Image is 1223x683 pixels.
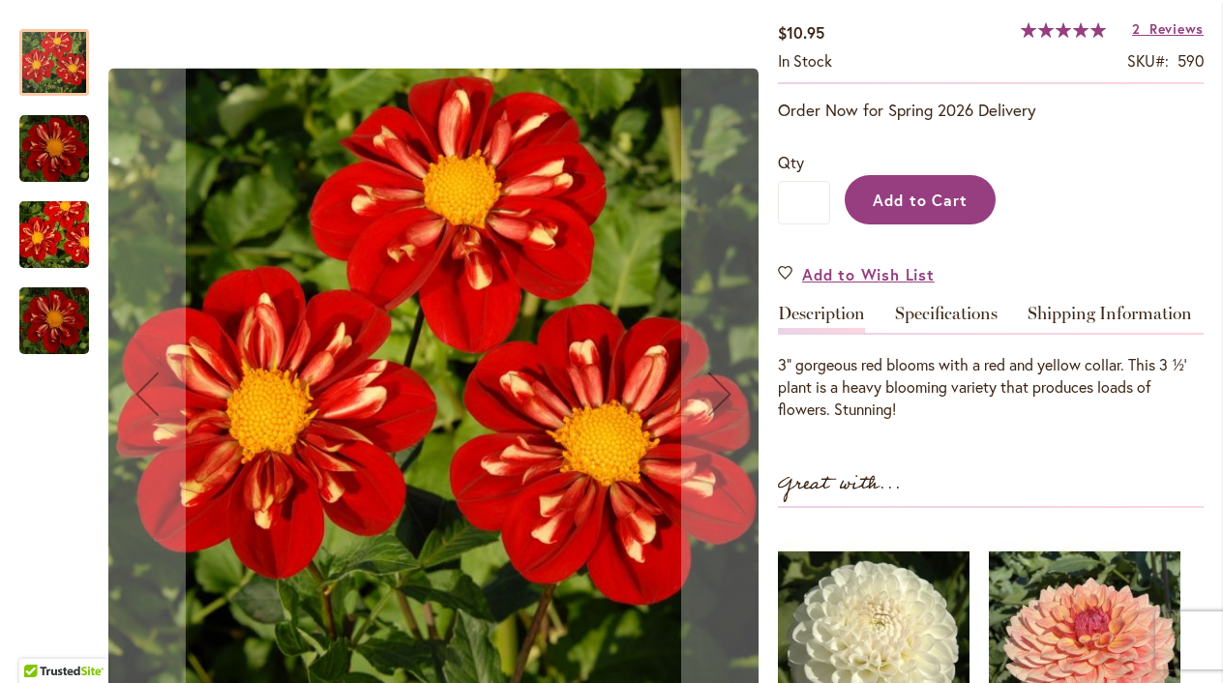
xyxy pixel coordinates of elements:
div: 3” gorgeous red blooms with a red and yellow collar. This 3 ½’ plant is a heavy blooming variety ... [778,354,1204,421]
span: Add to Wish List [802,263,935,285]
span: In stock [778,50,832,71]
img: HEARTTHROB [19,114,89,184]
strong: SKU [1127,50,1169,71]
span: $10.95 [778,22,824,43]
a: 2 Reviews [1132,19,1204,38]
iframe: Launch Accessibility Center [15,614,69,668]
a: Description [778,305,865,333]
div: Detailed Product Info [778,305,1204,421]
div: 590 [1178,50,1204,73]
strong: Great with... [778,468,902,500]
button: Add to Cart [845,175,996,224]
span: 2 [1132,19,1141,38]
div: Availability [778,50,832,73]
a: Specifications [895,305,998,333]
span: Reviews [1149,19,1204,38]
a: Shipping Information [1028,305,1192,333]
div: HEARTTHROB [19,96,108,182]
div: HEARTTHROB [19,10,108,96]
span: Qty [778,152,804,172]
div: HEARTTHROB [19,182,108,268]
span: Add to Cart [873,190,969,210]
div: HEARTTHROB [19,268,89,354]
div: 100% [1021,22,1106,38]
a: Add to Wish List [778,263,935,285]
p: Order Now for Spring 2026 Delivery [778,99,1204,122]
img: HEARTTHROB [19,282,89,359]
